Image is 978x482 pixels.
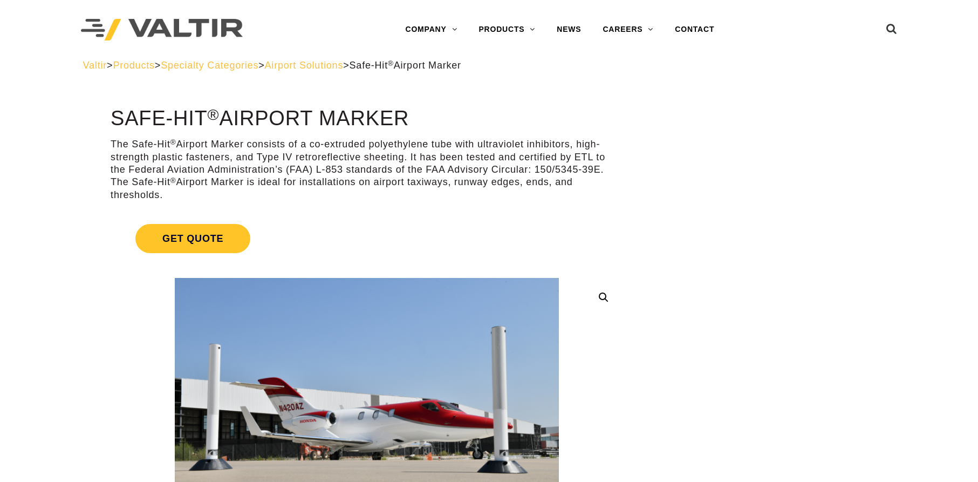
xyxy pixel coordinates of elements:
p: The Safe-Hit Airport Marker consists of a co-extruded polyethylene tube with ultraviolet inhibito... [111,138,623,201]
a: Specialty Categories [161,60,258,71]
a: COMPANY [395,19,468,40]
div: > > > > [83,59,895,72]
sup: ® [388,59,394,67]
span: Get Quote [135,224,250,253]
sup: ® [170,138,176,146]
a: NEWS [546,19,592,40]
a: PRODUCTS [468,19,546,40]
a: CONTACT [664,19,725,40]
a: CAREERS [592,19,664,40]
a: Airport Solutions [265,60,344,71]
img: Valtir [81,19,243,41]
a: Valtir [83,60,107,71]
a: Products [113,60,154,71]
a: Get Quote [111,211,623,266]
h1: Safe-Hit Airport Marker [111,107,623,130]
sup: ® [170,176,176,185]
sup: ® [208,106,220,123]
span: Safe-Hit Airport Marker [350,60,461,71]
